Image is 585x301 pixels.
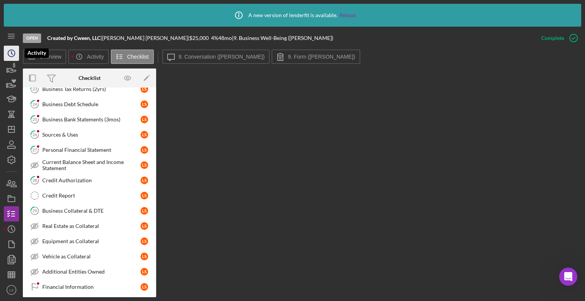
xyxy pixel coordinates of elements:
tspan: 28 [32,178,37,183]
tspan: 25 [32,117,37,122]
div: | 9. Business Well-Being ([PERSON_NAME]) [232,35,333,41]
button: Complete [534,30,581,46]
a: Additional Entities OwnedLS [27,264,152,279]
div: L S [141,268,148,276]
div: Credit Authorization [42,177,141,183]
tspan: 23 [32,86,37,91]
a: 26Sources & UsesLS [27,127,152,142]
a: 28Credit AuthorizationLS [27,173,152,188]
div: 4 % [211,35,218,41]
div: Financial Information [42,284,141,290]
div: A new version of lenderfit is available. [229,6,356,25]
div: Business Collateral & DTE [42,208,141,214]
a: 27Personal Financial StatementLS [27,142,152,158]
span: $25,000 [189,35,209,41]
div: Real Estate as Collateral [42,223,141,229]
button: 9. Form ([PERSON_NAME]) [272,49,360,64]
div: L S [141,161,148,169]
tspan: 29 [32,208,37,213]
div: L S [141,253,148,260]
div: Additional Entities Owned [42,269,141,275]
div: Business Tax Returns (2yrs) [42,86,141,92]
button: Activity [68,49,109,64]
div: L S [141,116,148,123]
a: Reload [339,12,356,18]
div: Personal Financial Statement [42,147,141,153]
div: Open [23,33,41,43]
div: Complete [541,30,564,46]
button: LX [4,282,19,298]
b: Created by Cween, LLC [47,35,101,41]
tspan: 24 [32,102,37,107]
div: | [47,35,102,41]
tspan: 26 [32,132,37,137]
a: 29Business Collateral & DTELS [27,203,152,218]
div: L S [141,222,148,230]
div: Checklist [78,75,101,81]
div: Equipment as Collateral [42,238,141,244]
div: L S [141,100,148,108]
div: L S [141,283,148,291]
a: Real Estate as CollateralLS [27,218,152,234]
a: 24Business Debt ScheduleLS [27,97,152,112]
div: L S [141,207,148,215]
a: 23Business Tax Returns (2yrs)LS [27,81,152,97]
div: Current Balance Sheet and Income Statement [42,159,141,171]
text: LX [9,288,14,292]
div: Sources & Uses [42,132,141,138]
iframe: Intercom live chat [559,268,577,286]
div: L S [141,131,148,139]
div: Business Bank Statements (3mos) [42,116,141,123]
a: Credit ReportLS [27,188,152,203]
div: Business Debt Schedule [42,101,141,107]
div: Credit Report [42,193,141,199]
a: 25Business Bank Statements (3mos)LS [27,112,152,127]
label: Activity [87,54,104,60]
a: Vehicle as CollateralLS [27,249,152,264]
label: 9. Conversation ([PERSON_NAME]) [179,54,265,60]
button: 9. Conversation ([PERSON_NAME]) [162,49,270,64]
button: Checklist [111,49,154,64]
label: 9. Form ([PERSON_NAME]) [288,54,355,60]
div: 48 mo [218,35,232,41]
label: Overview [39,54,61,60]
div: L S [141,85,148,93]
a: Current Balance Sheet and Income StatementLS [27,158,152,173]
div: Vehicle as Collateral [42,253,141,260]
tspan: 27 [32,147,37,152]
a: Equipment as CollateralLS [27,234,152,249]
a: Financial InformationLS [27,279,152,295]
button: Overview [23,49,66,64]
div: L S [141,146,148,154]
div: L S [141,177,148,184]
div: [PERSON_NAME] [PERSON_NAME] | [102,35,189,41]
div: L S [141,192,148,199]
label: Checklist [127,54,149,60]
div: L S [141,237,148,245]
